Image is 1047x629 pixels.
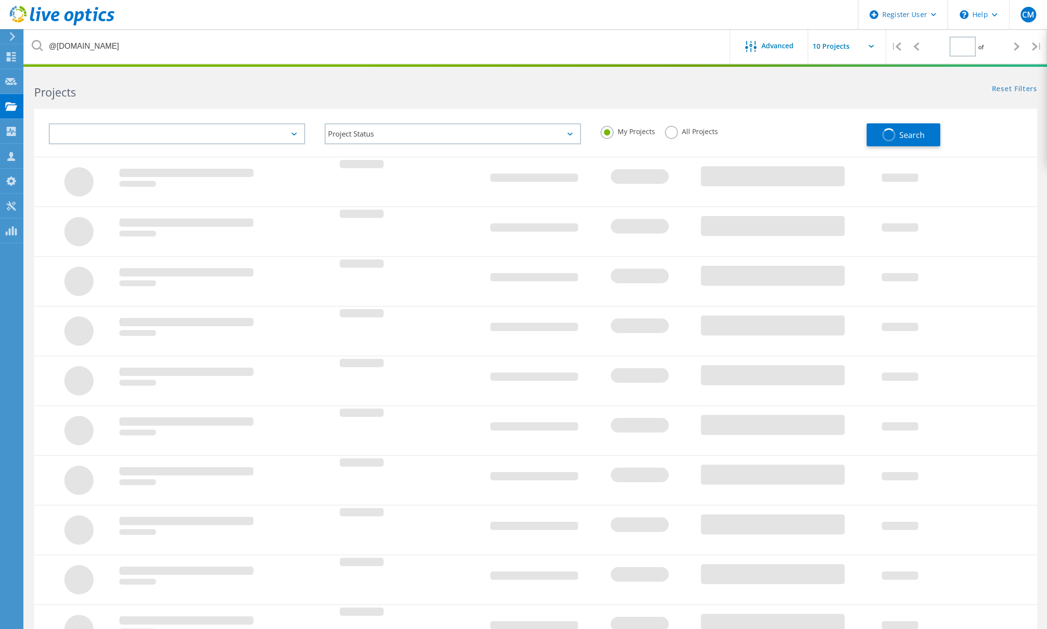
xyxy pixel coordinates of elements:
[24,29,731,63] input: Search projects by name, owner, ID, company, etc
[886,29,906,64] div: |
[665,126,718,135] label: All Projects
[992,85,1037,94] a: Reset Filters
[960,10,969,19] svg: \n
[325,123,581,144] div: Project Status
[34,84,76,100] b: Projects
[761,42,794,49] span: Advanced
[1027,29,1047,64] div: |
[899,130,925,140] span: Search
[978,43,984,51] span: of
[867,123,940,146] button: Search
[1022,11,1034,19] span: CM
[10,20,115,27] a: Live Optics Dashboard
[601,126,655,135] label: My Projects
